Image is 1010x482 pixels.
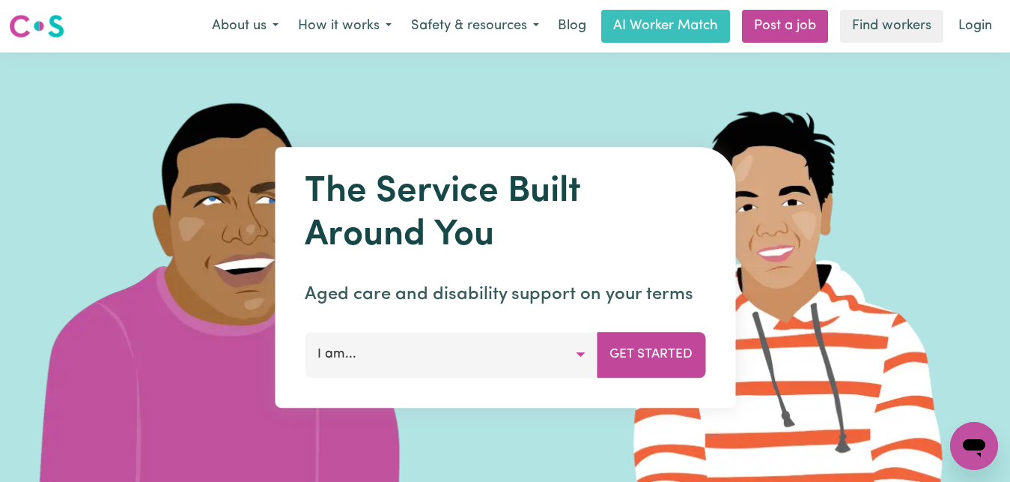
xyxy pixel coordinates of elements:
a: Find workers [840,10,943,43]
button: How it works [288,10,401,42]
a: AI Worker Match [601,10,730,43]
a: Post a job [742,10,828,43]
p: Aged care and disability support on your terms [305,281,705,308]
button: I am... [305,332,597,377]
button: Safety & resources [401,10,549,42]
h1: The Service Built Around You [305,171,705,257]
button: Get Started [597,332,705,377]
button: About us [202,10,288,42]
img: Careseekers logo [9,13,64,40]
a: Blog [549,10,595,43]
a: Careseekers logo [9,9,64,43]
a: Login [949,10,1001,43]
iframe: Button to launch messaging window [950,422,998,470]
